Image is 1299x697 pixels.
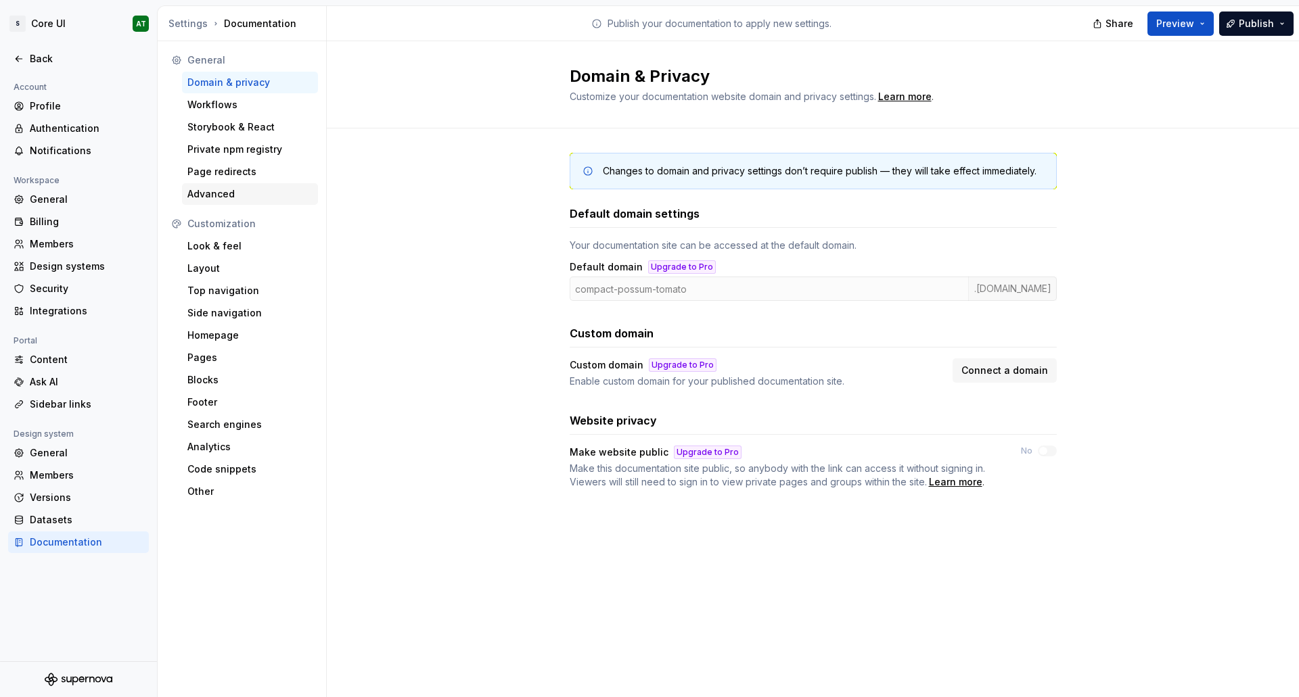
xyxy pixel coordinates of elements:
div: General [30,193,143,206]
a: Workflows [182,94,318,116]
a: Page redirects [182,161,318,183]
a: Design systems [8,256,149,277]
div: Changes to domain and privacy settings don’t require publish — they will take effect immediately. [603,164,1036,178]
a: Pages [182,347,318,368]
a: Documentation [8,531,149,553]
span: Publish [1239,17,1274,30]
span: . [876,92,934,102]
a: Top navigation [182,280,318,302]
div: Page redirects [187,165,313,178]
span: . [570,462,997,489]
button: Share [1086,11,1142,36]
a: Domain & privacy [182,72,318,93]
button: Connect a domain [953,358,1057,383]
div: Look & feel [187,239,313,253]
a: Layout [182,258,318,279]
button: Publish [1219,11,1294,36]
h3: Custom domain [570,325,654,341]
a: Analytics [182,436,318,458]
div: General [187,53,313,67]
a: Notifications [8,140,149,162]
span: Customize your documentation website domain and privacy settings. [570,91,876,102]
div: Advanced [187,187,313,201]
span: Preview [1156,17,1194,30]
div: Other [187,485,313,498]
a: General [8,442,149,464]
span: Make this documentation site public, so anybody with the link can access it without signing in. V... [570,462,985,487]
div: Documentation [30,535,143,549]
div: Side navigation [187,306,313,320]
button: Upgrade to Pro [674,446,742,459]
a: Members [8,464,149,486]
div: Layout [187,262,313,275]
a: Versions [8,487,149,508]
div: Design systems [30,260,143,273]
div: General [30,446,143,460]
span: Connect a domain [961,364,1048,377]
div: Account [8,79,52,95]
svg: Supernova Logo [45,673,112,686]
a: Side navigation [182,302,318,324]
h3: Website privacy [570,412,657,429]
a: Members [8,233,149,255]
div: Customization [187,217,313,231]
h2: Domain & Privacy [570,66,1041,87]
div: Workflows [187,98,313,112]
a: Look & feel [182,235,318,257]
h3: Default domain settings [570,206,700,222]
a: Ask AI [8,371,149,393]
label: Default domain [570,260,643,274]
a: Blocks [182,369,318,391]
button: Upgrade to Pro [648,260,716,274]
div: Members [30,468,143,482]
div: Security [30,282,143,295]
div: Custom domain [570,358,643,372]
a: Billing [8,211,149,233]
div: Footer [187,395,313,409]
a: Learn more [878,90,932,103]
a: Security [8,278,149,299]
a: Datasets [8,509,149,531]
div: Pages [187,351,313,364]
div: Settings [168,17,208,30]
div: Workspace [8,172,65,189]
div: Your documentation site can be accessed at the default domain. [570,239,1057,252]
a: Authentication [8,118,149,139]
div: Billing [30,215,143,229]
a: Search engines [182,414,318,435]
div: Profile [30,99,143,113]
div: AT [136,18,146,29]
div: Members [30,237,143,251]
div: Storybook & React [187,120,313,134]
div: Domain & privacy [187,76,313,89]
div: Content [30,353,143,366]
div: Top navigation [187,284,313,297]
div: Portal [8,333,43,349]
a: General [8,189,149,210]
a: Private npm registry [182,139,318,160]
div: Private npm registry [187,143,313,156]
div: Integrations [30,304,143,318]
p: Publish your documentation to apply new settings. [608,17,831,30]
a: Content [8,349,149,370]
button: Upgrade to Pro [649,358,716,372]
a: Homepage [182,325,318,346]
a: Storybook & React [182,116,318,138]
a: Footer [182,391,318,413]
div: Notifications [30,144,143,158]
div: Design system [8,426,79,442]
div: Code snippets [187,462,313,476]
button: Preview [1147,11,1214,36]
a: Back [8,48,149,70]
span: Share [1106,17,1133,30]
button: SCore UIAT [3,9,154,39]
div: Authentication [30,122,143,135]
a: Code snippets [182,458,318,480]
div: Search engines [187,418,313,431]
a: Learn more [929,475,982,489]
